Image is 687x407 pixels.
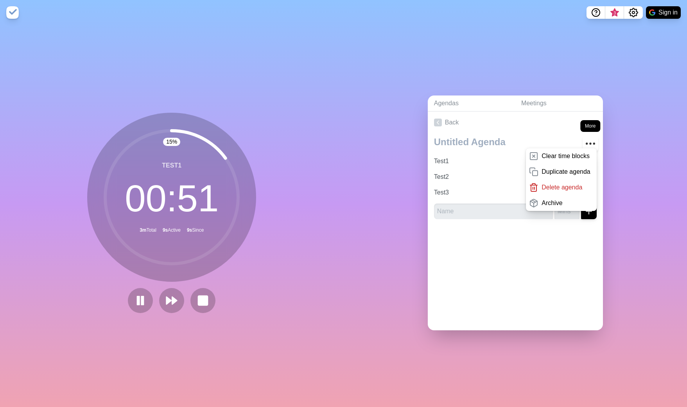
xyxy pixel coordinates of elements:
[6,6,19,19] img: timeblocks logo
[431,185,542,200] input: Name
[515,95,603,112] a: Meetings
[428,95,515,112] a: Agendas
[542,167,590,176] p: Duplicate agenda
[554,203,579,219] input: Mins
[542,183,582,192] p: Delete agenda
[431,169,542,185] input: Name
[428,112,603,133] a: Back
[431,153,542,169] input: Name
[649,9,655,16] img: google logo
[605,6,624,19] button: What’s new
[624,6,643,19] button: Settings
[646,6,681,19] button: Sign in
[542,151,590,161] p: Clear time blocks
[612,10,618,16] span: 3
[587,6,605,19] button: Help
[434,203,553,219] input: Name
[542,198,562,208] p: Archive
[583,136,598,151] button: More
